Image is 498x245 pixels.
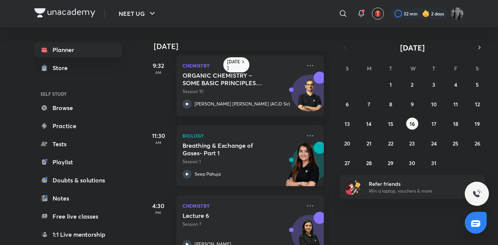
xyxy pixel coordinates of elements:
button: July 27, 2025 [341,157,353,169]
p: Seep Pahuja [195,171,221,178]
abbr: July 26, 2025 [475,140,480,147]
h5: Lecture 6 [182,212,277,219]
button: NEET UG [114,6,161,21]
p: [PERSON_NAME] [PERSON_NAME] (ACiD Sir) [195,101,290,107]
img: referral [346,179,361,194]
button: July 16, 2025 [406,118,418,130]
span: [DATE] [400,43,425,53]
button: July 17, 2025 [428,118,440,130]
abbr: July 8, 2025 [389,101,392,108]
abbr: Thursday [432,65,435,72]
a: Playlist [34,155,122,170]
a: Browse [34,100,122,115]
abbr: July 27, 2025 [345,159,350,167]
h5: 11:30 [143,131,173,140]
abbr: July 17, 2025 [431,120,436,127]
abbr: July 4, 2025 [454,81,457,88]
abbr: July 15, 2025 [388,120,393,127]
abbr: Sunday [346,65,349,72]
p: Biology [182,131,301,140]
abbr: July 20, 2025 [344,140,350,147]
button: July 2, 2025 [406,78,418,90]
a: Doubts & solutions [34,173,122,188]
button: [DATE] [350,42,474,53]
img: Sahu Nisha Bharti [451,7,464,20]
button: July 1, 2025 [385,78,397,90]
button: July 5, 2025 [471,78,483,90]
button: July 8, 2025 [385,98,397,110]
abbr: July 25, 2025 [453,140,458,147]
a: Planner [34,42,122,57]
button: July 14, 2025 [363,118,375,130]
img: unacademy [282,142,324,194]
button: July 12, 2025 [471,98,483,110]
button: July 24, 2025 [428,137,440,149]
h4: [DATE] [154,42,331,51]
abbr: July 22, 2025 [388,140,393,147]
div: Store [53,63,72,72]
button: July 30, 2025 [406,157,418,169]
abbr: July 10, 2025 [431,101,437,108]
abbr: July 21, 2025 [367,140,371,147]
button: July 22, 2025 [385,137,397,149]
abbr: July 14, 2025 [366,120,371,127]
abbr: July 28, 2025 [366,159,372,167]
img: streak [422,10,430,17]
button: July 28, 2025 [363,157,375,169]
img: Company Logo [34,8,95,17]
abbr: July 9, 2025 [411,101,414,108]
abbr: Saturday [476,65,479,72]
abbr: Wednesday [410,65,416,72]
p: Win a laptop, vouchers & more [369,188,462,194]
abbr: July 31, 2025 [431,159,436,167]
a: Practice [34,118,122,133]
abbr: July 11, 2025 [453,101,458,108]
h5: 4:30 [143,201,173,210]
p: Session 10 [182,88,301,95]
button: July 4, 2025 [450,78,462,90]
button: avatar [372,8,384,20]
abbr: July 1, 2025 [390,81,392,88]
button: July 21, 2025 [363,137,375,149]
a: Tests [34,136,122,152]
button: July 7, 2025 [363,98,375,110]
button: July 18, 2025 [450,118,462,130]
h6: Refer friends [369,180,462,188]
img: ttu [472,189,481,198]
img: Avatar [292,79,328,115]
abbr: July 23, 2025 [409,140,415,147]
abbr: Monday [367,65,371,72]
abbr: July 24, 2025 [431,140,437,147]
a: Notes [34,191,122,206]
abbr: July 2, 2025 [411,81,413,88]
h5: ORGANIC CHEMISTRY – SOME BASIC PRINCIPLES AND TECHNIQUES (Classification And Nomenclature) - 8 [182,72,277,87]
p: AM [143,140,173,145]
abbr: July 16, 2025 [410,120,415,127]
h6: SELF STUDY [34,87,122,100]
button: July 9, 2025 [406,98,418,110]
abbr: July 5, 2025 [476,81,479,88]
button: July 23, 2025 [406,137,418,149]
button: July 25, 2025 [450,137,462,149]
abbr: July 7, 2025 [368,101,370,108]
p: Session 1 [182,158,301,165]
img: avatar [374,10,381,17]
button: July 11, 2025 [450,98,462,110]
abbr: Tuesday [389,65,392,72]
button: July 3, 2025 [428,78,440,90]
button: July 6, 2025 [341,98,353,110]
p: PM [143,210,173,215]
abbr: July 29, 2025 [388,159,393,167]
button: July 20, 2025 [341,137,353,149]
p: Session 7 [182,221,301,228]
p: Chemistry [182,61,301,70]
p: Chemistry [182,201,301,210]
abbr: July 3, 2025 [432,81,435,88]
h5: Breathing & Exchange of Gases- Part 1 [182,142,277,157]
abbr: July 19, 2025 [475,120,480,127]
button: July 29, 2025 [385,157,397,169]
h5: 9:32 [143,61,173,70]
abbr: July 12, 2025 [475,101,480,108]
button: July 13, 2025 [341,118,353,130]
button: July 19, 2025 [471,118,483,130]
